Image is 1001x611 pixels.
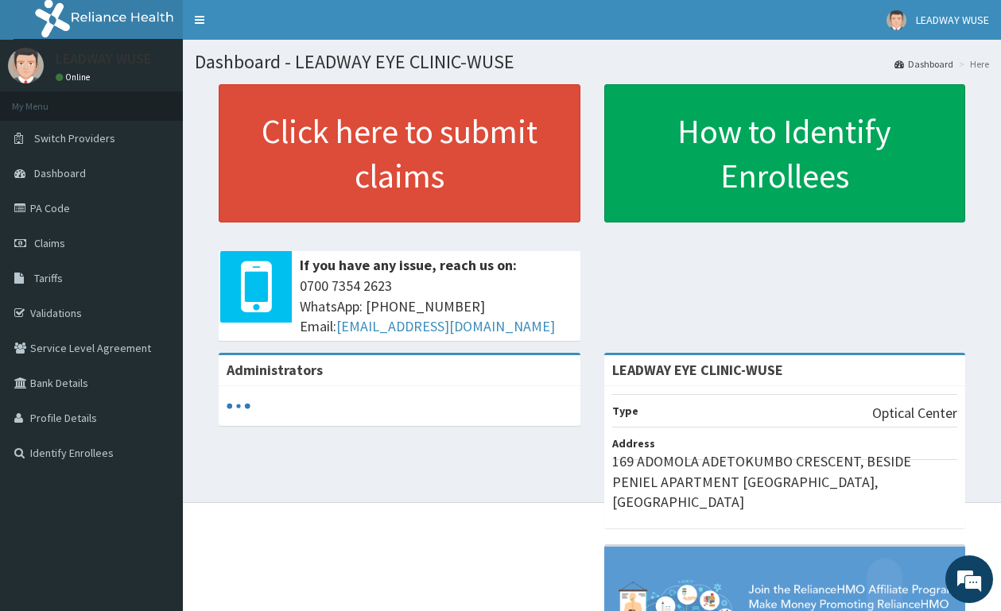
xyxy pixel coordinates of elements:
[227,394,250,418] svg: audio-loading
[8,48,44,83] img: User Image
[612,361,783,379] strong: LEADWAY EYE CLINIC-WUSE
[227,361,323,379] b: Administrators
[300,256,517,274] b: If you have any issue, reach us on:
[56,52,151,66] p: LEADWAY WUSE
[612,436,655,451] b: Address
[34,271,63,285] span: Tariffs
[34,131,115,145] span: Switch Providers
[887,10,906,30] img: User Image
[336,317,555,335] a: [EMAIL_ADDRESS][DOMAIN_NAME]
[195,52,989,72] h1: Dashboard - LEADWAY EYE CLINIC-WUSE
[34,236,65,250] span: Claims
[604,84,966,222] a: How to Identify Enrollees
[56,72,94,83] a: Online
[955,57,989,71] li: Here
[612,451,958,512] p: 169 ADOMOLA ADETOKUMBO CRESCENT, BESIDE PENIEL APARTMENT [GEOGRAPHIC_DATA], [GEOGRAPHIC_DATA]
[916,13,989,27] span: LEADWAY WUSE
[300,276,572,337] span: 0700 7354 2623 WhatsApp: [PHONE_NUMBER] Email:
[894,57,953,71] a: Dashboard
[219,84,580,222] a: Click here to submit claims
[612,404,638,418] b: Type
[872,403,957,423] p: Optical Center
[34,166,86,180] span: Dashboard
